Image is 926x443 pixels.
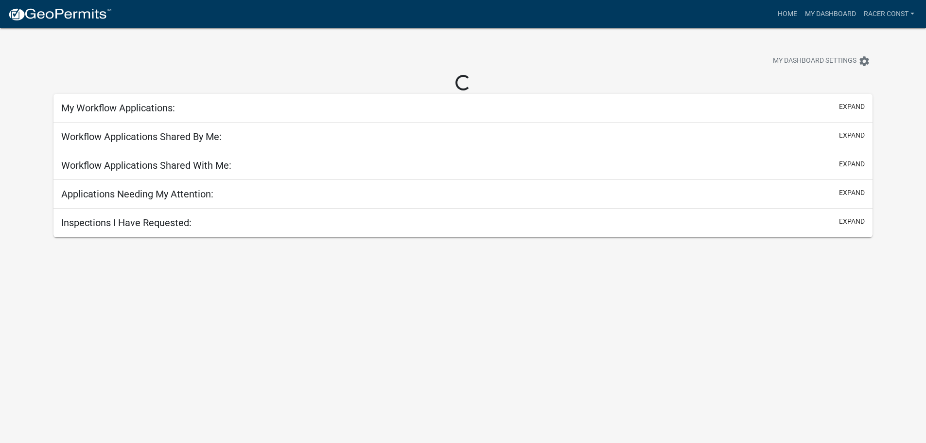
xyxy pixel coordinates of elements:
[860,5,918,23] a: Racer Const
[61,159,231,171] h5: Workflow Applications Shared With Me:
[765,52,878,71] button: My Dashboard Settingssettings
[839,159,865,169] button: expand
[61,102,175,114] h5: My Workflow Applications:
[773,55,856,67] span: My Dashboard Settings
[774,5,801,23] a: Home
[61,217,192,229] h5: Inspections I Have Requested:
[839,102,865,112] button: expand
[61,188,213,200] h5: Applications Needing My Attention:
[839,216,865,227] button: expand
[801,5,860,23] a: My Dashboard
[61,131,222,142] h5: Workflow Applications Shared By Me:
[858,55,870,67] i: settings
[839,188,865,198] button: expand
[839,130,865,141] button: expand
